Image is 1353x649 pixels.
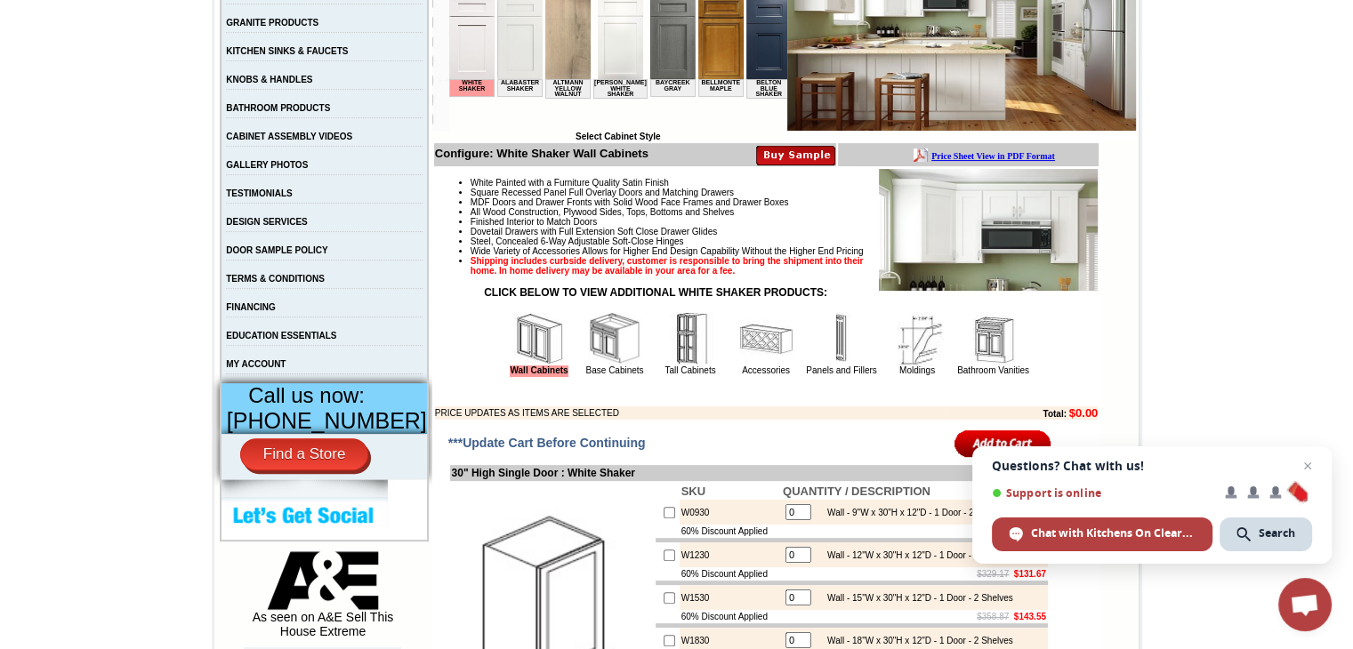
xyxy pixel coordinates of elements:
s: $329.17 [977,569,1009,579]
img: Accessories [739,312,793,365]
td: W1230 [680,542,781,567]
a: DESIGN SERVICES [226,217,308,227]
img: pdf.png [3,4,17,19]
div: As seen on A&E Sell This House Extreme [244,551,401,647]
img: Wall Cabinets [512,312,566,365]
a: Price Sheet View in PDF Format [20,3,144,18]
a: Open chat [1278,578,1332,631]
a: Base Cabinets [585,365,643,375]
a: BATHROOM PRODUCTS [226,103,330,113]
li: Steel, Concealed 6-Way Adjustable Soft-Close Hinges [471,236,1098,246]
img: Tall Cabinets [664,312,717,365]
s: $358.87 [977,612,1009,621]
a: Tall Cabinets [664,365,715,375]
span: [PHONE_NUMBER] [227,408,427,433]
a: Panels and Fillers [806,365,876,375]
li: Dovetail Drawers with Full Extension Soft Close Drawer Glides [471,227,1098,236]
b: SKU [681,485,705,498]
span: ***Update Cart Before Continuing [448,436,646,450]
span: Chat with Kitchens On Clearance [1031,525,1196,541]
td: 60% Discount Applied [680,610,781,623]
a: GALLERY PHOTOS [226,160,308,170]
li: All Wood Construction, Plywood Sides, Tops, Bottoms and Shelves [471,207,1098,217]
a: EDUCATION ESSENTIALS [226,331,336,341]
a: FINANCING [226,302,276,312]
input: Add to Cart [954,429,1051,458]
td: W0930 [680,500,781,525]
td: PRICE UPDATES AS ITEMS ARE SELECTED [435,406,946,420]
strong: CLICK BELOW TO VIEW ADDITIONAL WHITE SHAKER PRODUCTS: [484,286,827,299]
b: $131.67 [1014,569,1046,579]
a: KITCHEN SINKS & FAUCETS [226,46,348,56]
a: Wall Cabinets [510,365,568,377]
b: $0.00 [1069,406,1099,420]
a: CABINET ASSEMBLY VIDEOS [226,132,352,141]
div: Wall - 12"W x 30"H x 12"D - 1 Door - 2 Shelves [818,550,1013,560]
a: DOOR SAMPLE POLICY [226,245,327,255]
a: Accessories [742,365,790,375]
td: 30" High Single Door : White Shaker [450,465,1050,481]
img: Bathroom Vanities [966,312,1019,365]
td: W1530 [680,585,781,610]
a: MY ACCOUNT [226,359,286,369]
b: QUANTITY / DESCRIPTION [783,485,930,498]
b: Total: [1043,409,1066,419]
b: Price Sheet View in PDF Format [20,7,144,17]
a: Bathroom Vanities [957,365,1029,375]
b: Configure: White Shaker Wall Cabinets [435,147,648,160]
img: Moldings [890,312,944,365]
li: Finished Interior to Match Doors [471,217,1098,227]
img: Base Cabinets [588,312,641,365]
li: White Painted with a Furniture Quality Satin Finish [471,178,1098,188]
span: Call us now: [248,383,365,407]
li: Wide Variety of Accessories Allows for Higher End Design Capability Without the Higher End Pricing [471,246,1098,256]
span: Questions? Chat with us! [992,459,1312,473]
td: 60% Discount Applied [680,567,781,581]
span: Support is online [992,486,1212,500]
td: Belton Blue Shaker [297,81,342,100]
td: 60% Discount Applied [680,525,781,538]
a: Moldings [899,365,935,375]
li: MDF Doors and Drawer Fronts with Solid Wood Face Frames and Drawer Boxes [471,197,1098,207]
a: TERMS & CONDITIONS [226,274,325,284]
img: Product Image [879,169,1098,291]
a: GRANITE PRODUCTS [226,18,318,28]
b: Select Cabinet Style [576,132,661,141]
span: Search [1259,525,1295,541]
div: Wall - 9"W x 30"H x 12"D - 1 Door - 2 Shelves [818,508,1008,517]
span: Chat with Kitchens On Clearance [992,517,1212,551]
b: $143.55 [1014,612,1046,621]
li: Square Recessed Panel Full Overlay Doors and Matching Drawers [471,188,1098,197]
span: Search [1220,517,1312,551]
a: KNOBS & HANDLES [226,75,312,84]
a: TESTIMONIALS [226,188,292,198]
div: Wall - 18"W x 30"H x 12"D - 1 Door - 2 Shelves [818,636,1013,645]
img: Panels and Fillers [815,312,868,365]
div: Wall - 15"W x 30"H x 12"D - 1 Door - 2 Shelves [818,593,1013,603]
a: Find a Store [240,438,369,470]
strong: Shipping includes curbside delivery, customer is responsible to bring the shipment into their hom... [471,256,864,276]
